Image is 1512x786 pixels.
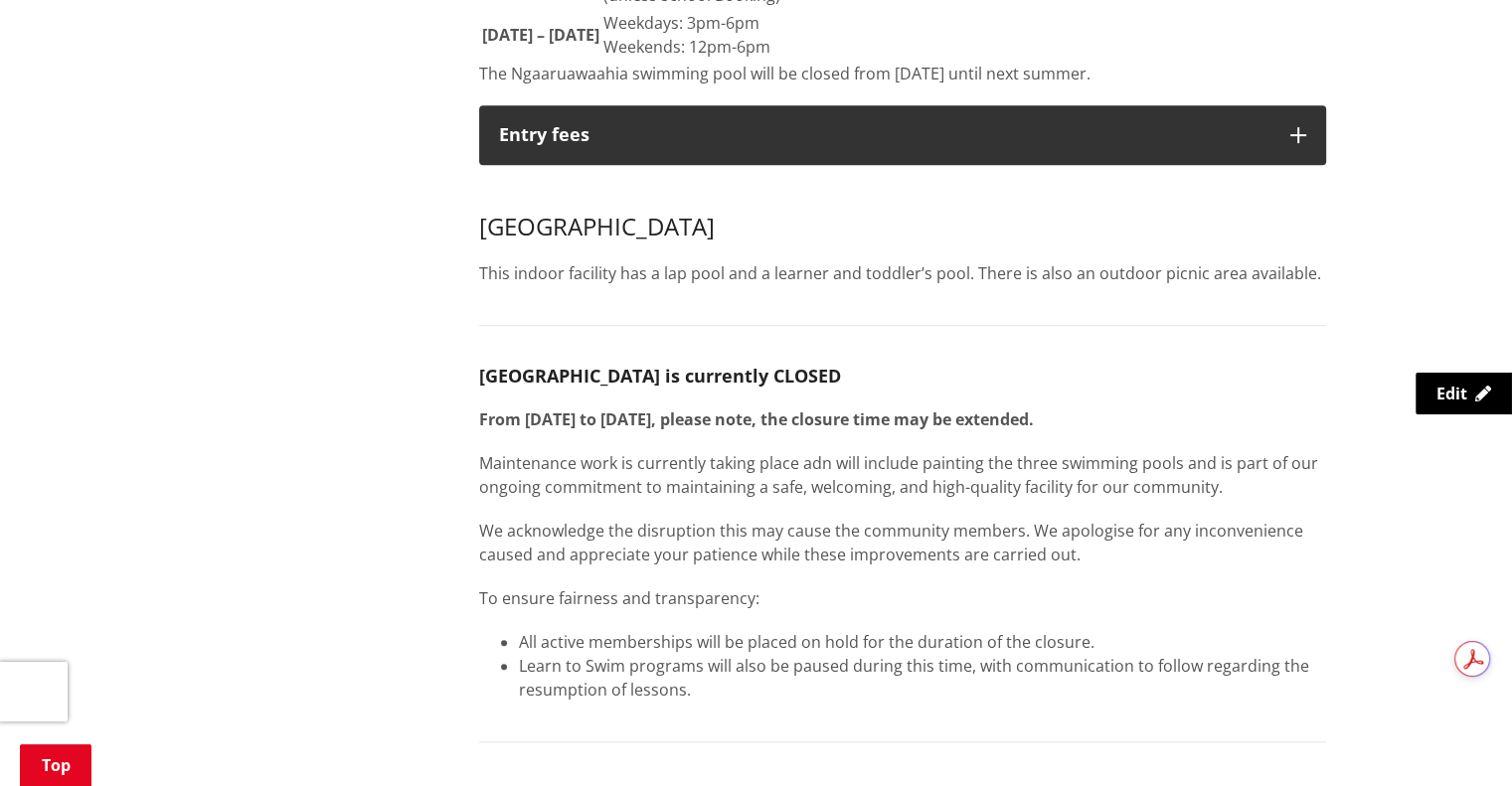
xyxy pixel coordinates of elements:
[602,10,881,60] td: Weekdays: 3pm-6pm Weekends: 12pm-6pm
[479,364,841,388] strong: [GEOGRAPHIC_DATA] is currently CLOSED
[499,125,1270,145] div: Entry fees
[479,185,1326,242] h3: [GEOGRAPHIC_DATA]
[1436,383,1467,404] span: Edit
[1421,703,1492,774] iframe: Messenger Launcher
[479,408,1034,430] strong: From [DATE] to [DATE], please note, the closure time may be extended.
[519,654,1326,702] li: Learn to Swim programs will also be paused during this time, with communication to follow regardi...
[479,451,1326,499] p: Maintenance work is currently taking place adn will include painting the three swimming pools and...
[519,630,1326,654] li: All active memberships will be placed on hold for the duration of the closure.
[479,105,1326,165] button: Entry fees
[479,62,1326,85] p: The Ngaaruawaahia swimming pool will be closed from [DATE] until next summer.
[1416,373,1512,414] a: Edit
[479,519,1326,566] p: We acknowledge the disruption this may cause the community members. We apologise for any inconven...
[479,261,1326,285] p: This indoor facility has a lap pool and a learner and toddler’s pool. There is also an outdoor pi...
[482,24,599,46] strong: [DATE] – [DATE]
[20,744,91,786] a: Top
[479,586,1326,610] p: To ensure fairness and transparency:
